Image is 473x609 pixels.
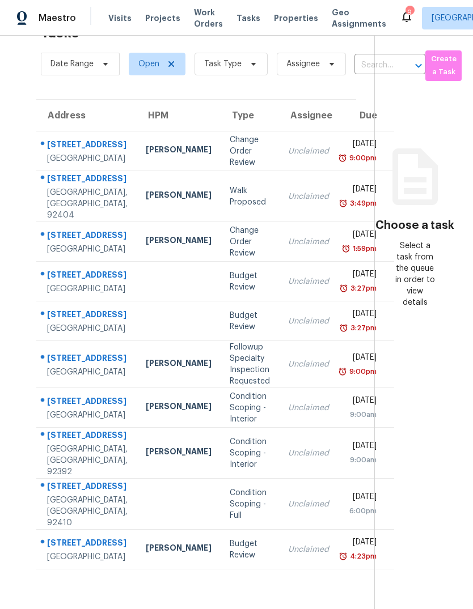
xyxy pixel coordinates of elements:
[347,269,377,283] div: [DATE]
[411,58,426,74] button: Open
[146,542,212,556] div: [PERSON_NAME]
[47,551,128,563] div: [GEOGRAPHIC_DATA]
[230,391,270,425] div: Condition Scoping - Interior
[348,198,377,209] div: 3:49pm
[47,139,128,153] div: [STREET_ADDRESS]
[47,187,128,221] div: [GEOGRAPHIC_DATA], [GEOGRAPHIC_DATA], 92404
[47,173,128,187] div: [STREET_ADDRESS]
[348,322,377,334] div: 3:27pm
[47,444,128,478] div: [GEOGRAPHIC_DATA], [GEOGRAPHIC_DATA], 92392
[347,138,377,152] div: [DATE]
[288,448,329,459] div: Unclaimed
[47,352,128,367] div: [STREET_ADDRESS]
[347,409,377,420] div: 9:00am
[47,323,128,334] div: [GEOGRAPHIC_DATA]
[47,244,128,255] div: [GEOGRAPHIC_DATA]
[347,491,377,505] div: [DATE]
[288,402,329,414] div: Unclaimed
[221,100,279,131] th: Type
[341,243,350,254] img: Overdue Alarm Icon
[146,401,212,415] div: [PERSON_NAME]
[236,14,260,22] span: Tasks
[286,58,320,70] span: Assignee
[47,283,128,295] div: [GEOGRAPHIC_DATA]
[338,100,394,131] th: Due
[41,27,79,39] h2: Tasks
[339,198,348,209] img: Overdue Alarm Icon
[347,440,377,454] div: [DATE]
[425,50,462,81] button: Create a Task
[47,480,128,495] div: [STREET_ADDRESS]
[194,7,223,29] span: Work Orders
[288,499,329,510] div: Unclaimed
[406,7,413,18] div: 9
[347,152,377,164] div: 9:00pm
[347,505,377,517] div: 6:00pm
[348,283,377,294] div: 3:27pm
[339,322,348,334] img: Overdue Alarm Icon
[395,240,434,308] div: Select a task from the queue in order to view details
[47,309,128,323] div: [STREET_ADDRESS]
[431,53,456,79] span: Create a Task
[339,551,348,562] img: Overdue Alarm Icon
[288,236,329,248] div: Unclaimed
[47,537,128,551] div: [STREET_ADDRESS]
[146,189,212,203] div: [PERSON_NAME]
[288,191,329,202] div: Unclaimed
[288,316,329,327] div: Unclaimed
[230,185,270,208] div: Walk Proposed
[230,225,270,259] div: Change Order Review
[347,454,377,466] div: 9:00am
[108,12,132,24] span: Visits
[338,152,347,164] img: Overdue Alarm Icon
[204,58,242,70] span: Task Type
[145,12,180,24] span: Projects
[347,366,377,377] div: 9:00pm
[332,7,386,29] span: Geo Assignments
[47,153,128,164] div: [GEOGRAPHIC_DATA]
[230,270,270,293] div: Budget Review
[146,144,212,158] div: [PERSON_NAME]
[230,310,270,333] div: Budget Review
[230,342,270,387] div: Followup Specialty Inspection Requested
[36,100,137,131] th: Address
[47,495,128,529] div: [GEOGRAPHIC_DATA], [GEOGRAPHIC_DATA], 92410
[347,184,377,198] div: [DATE]
[288,359,329,370] div: Unclaimed
[339,283,348,294] img: Overdue Alarm Icon
[50,58,94,70] span: Date Range
[146,235,212,249] div: [PERSON_NAME]
[47,367,128,378] div: [GEOGRAPHIC_DATA]
[137,100,221,131] th: HPM
[347,229,377,243] div: [DATE]
[138,58,159,70] span: Open
[338,366,347,377] img: Overdue Alarm Icon
[39,12,76,24] span: Maestro
[230,538,270,561] div: Budget Review
[47,395,128,410] div: [STREET_ADDRESS]
[230,436,270,470] div: Condition Scoping - Interior
[347,352,377,366] div: [DATE]
[288,544,329,555] div: Unclaimed
[230,487,270,521] div: Condition Scoping - Full
[354,57,394,74] input: Search by address
[47,410,128,421] div: [GEOGRAPHIC_DATA]
[47,429,128,444] div: [STREET_ADDRESS]
[347,308,377,322] div: [DATE]
[274,12,318,24] span: Properties
[288,146,329,157] div: Unclaimed
[146,446,212,460] div: [PERSON_NAME]
[375,220,454,231] h3: Choose a task
[279,100,338,131] th: Assignee
[347,536,377,551] div: [DATE]
[146,357,212,372] div: [PERSON_NAME]
[288,276,329,287] div: Unclaimed
[47,229,128,244] div: [STREET_ADDRESS]
[230,134,270,168] div: Change Order Review
[348,551,377,562] div: 4:23pm
[350,243,377,254] div: 1:59pm
[47,269,128,283] div: [STREET_ADDRESS]
[347,395,377,409] div: [DATE]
